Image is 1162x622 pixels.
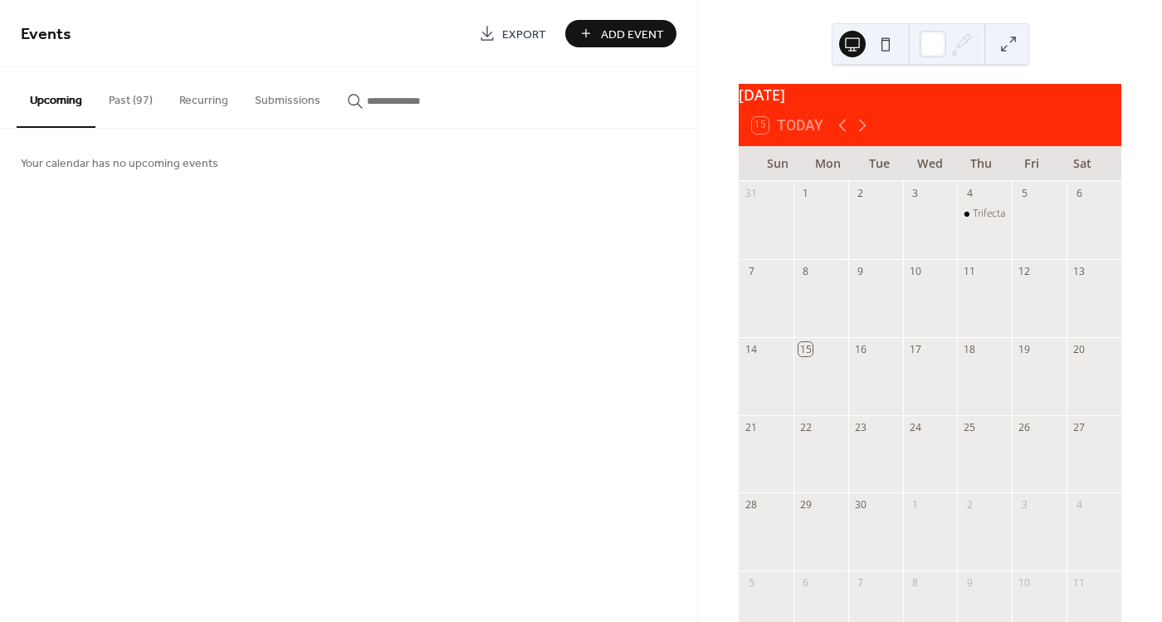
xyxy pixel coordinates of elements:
[242,67,334,126] button: Submissions
[1018,498,1032,512] div: 3
[466,20,559,47] a: Export
[502,26,546,43] span: Export
[21,155,218,173] span: Your calendar has no upcoming events
[963,420,977,434] div: 25
[908,576,922,590] div: 8
[745,186,759,200] div: 31
[963,498,977,512] div: 2
[908,342,922,356] div: 17
[973,206,1006,221] div: Trifecta
[1018,342,1032,356] div: 19
[745,576,759,590] div: 5
[908,498,922,512] div: 1
[955,146,1006,180] div: Thu
[1018,186,1032,200] div: 5
[1018,420,1032,434] div: 26
[95,67,166,126] button: Past (97)
[745,420,759,434] div: 21
[745,264,759,278] div: 7
[1072,186,1086,200] div: 6
[963,186,977,200] div: 4
[854,146,905,180] div: Tue
[739,84,1121,105] div: [DATE]
[853,498,867,512] div: 30
[908,420,922,434] div: 24
[957,206,1012,221] div: Trifecta
[798,186,813,200] div: 1
[1072,342,1086,356] div: 20
[798,420,813,434] div: 22
[752,146,803,180] div: Sun
[1072,498,1086,512] div: 4
[908,264,922,278] div: 10
[1018,576,1032,590] div: 10
[745,498,759,512] div: 28
[908,186,922,200] div: 3
[853,264,867,278] div: 9
[166,67,242,126] button: Recurring
[853,186,867,200] div: 2
[21,18,71,51] span: Events
[963,342,977,356] div: 18
[745,342,759,356] div: 14
[798,264,813,278] div: 8
[1072,576,1086,590] div: 11
[565,20,676,47] button: Add Event
[1072,420,1086,434] div: 27
[853,420,867,434] div: 23
[1072,264,1086,278] div: 13
[963,264,977,278] div: 11
[798,342,813,356] div: 15
[1006,146,1057,180] div: Fri
[1057,146,1108,180] div: Sat
[905,146,955,180] div: Wed
[798,576,813,590] div: 6
[963,576,977,590] div: 9
[853,576,867,590] div: 7
[17,67,95,128] button: Upcoming
[601,26,664,43] span: Add Event
[798,498,813,512] div: 29
[1018,264,1032,278] div: 12
[853,342,867,356] div: 16
[803,146,853,180] div: Mon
